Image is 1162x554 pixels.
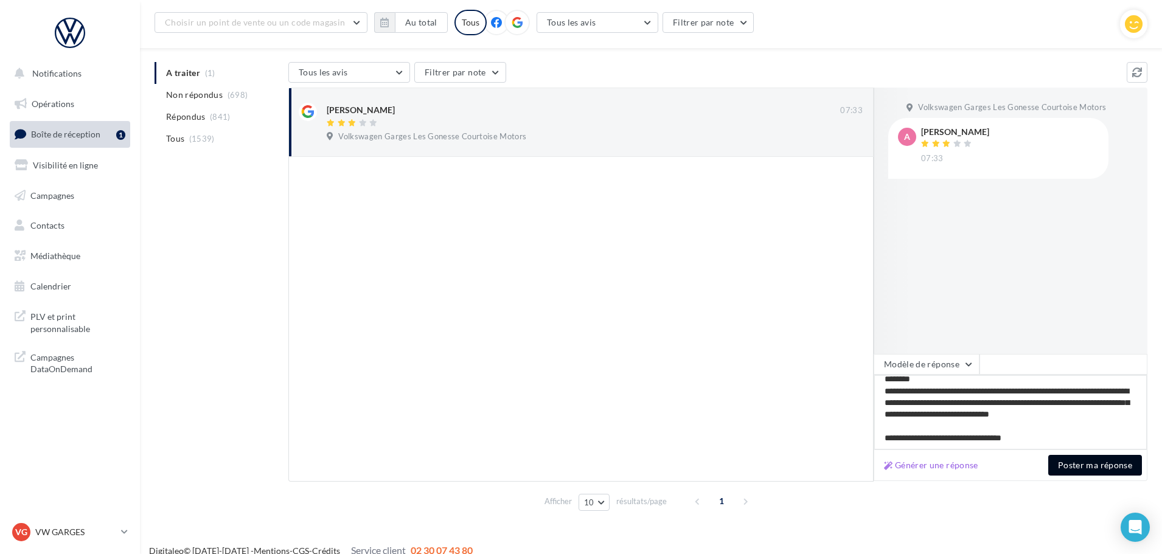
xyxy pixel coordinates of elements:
span: Tous les avis [299,67,348,77]
a: Calendrier [7,274,133,299]
span: Tous les avis [547,17,596,27]
span: Afficher [544,496,572,507]
a: VG VW GARGES [10,521,130,544]
div: [PERSON_NAME] [921,128,989,136]
span: Visibilité en ligne [33,160,98,170]
button: Au total [374,12,448,33]
span: Campagnes [30,190,74,200]
span: VG [15,526,27,538]
a: Contacts [7,213,133,238]
button: Filtrer par note [663,12,754,33]
span: 07:33 [921,153,944,164]
span: (1539) [189,134,215,144]
span: Volkswagen Garges Les Gonesse Courtoise Motors [338,131,526,142]
button: Au total [395,12,448,33]
button: Choisir un point de vente ou un code magasin [155,12,367,33]
span: Tous [166,133,184,145]
div: 1 [116,130,125,140]
span: Calendrier [30,281,71,291]
span: 07:33 [840,105,863,116]
button: Tous les avis [288,62,410,83]
span: résultats/page [616,496,667,507]
a: Campagnes [7,183,133,209]
span: Médiathèque [30,251,80,261]
a: PLV et print personnalisable [7,303,133,339]
span: Notifications [32,68,82,78]
button: Poster ma réponse [1048,455,1142,476]
span: 1 [712,491,731,511]
button: Notifications [7,61,128,86]
button: Filtrer par note [414,62,506,83]
span: Choisir un point de vente ou un code magasin [165,17,345,27]
span: (841) [210,112,231,122]
span: Opérations [32,99,74,109]
span: 10 [584,497,594,507]
span: Campagnes DataOnDemand [30,349,125,375]
a: Campagnes DataOnDemand [7,344,133,380]
button: Modèle de réponse [874,354,979,375]
span: Boîte de réception [31,129,100,139]
span: Non répondus [166,89,223,101]
a: Boîte de réception1 [7,121,133,147]
a: Visibilité en ligne [7,153,133,178]
span: Répondus [166,111,206,123]
span: (698) [228,90,248,100]
span: Volkswagen Garges Les Gonesse Courtoise Motors [918,102,1106,113]
span: A [904,131,910,143]
a: Médiathèque [7,243,133,269]
span: Contacts [30,220,64,230]
button: Tous les avis [537,12,658,33]
button: Générer une réponse [879,458,983,473]
div: Tous [454,10,487,35]
span: PLV et print personnalisable [30,308,125,334]
div: [PERSON_NAME] [327,104,395,116]
a: Opérations [7,91,133,117]
p: VW GARGES [35,526,116,538]
div: Open Intercom Messenger [1121,513,1150,542]
button: 10 [579,494,610,511]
